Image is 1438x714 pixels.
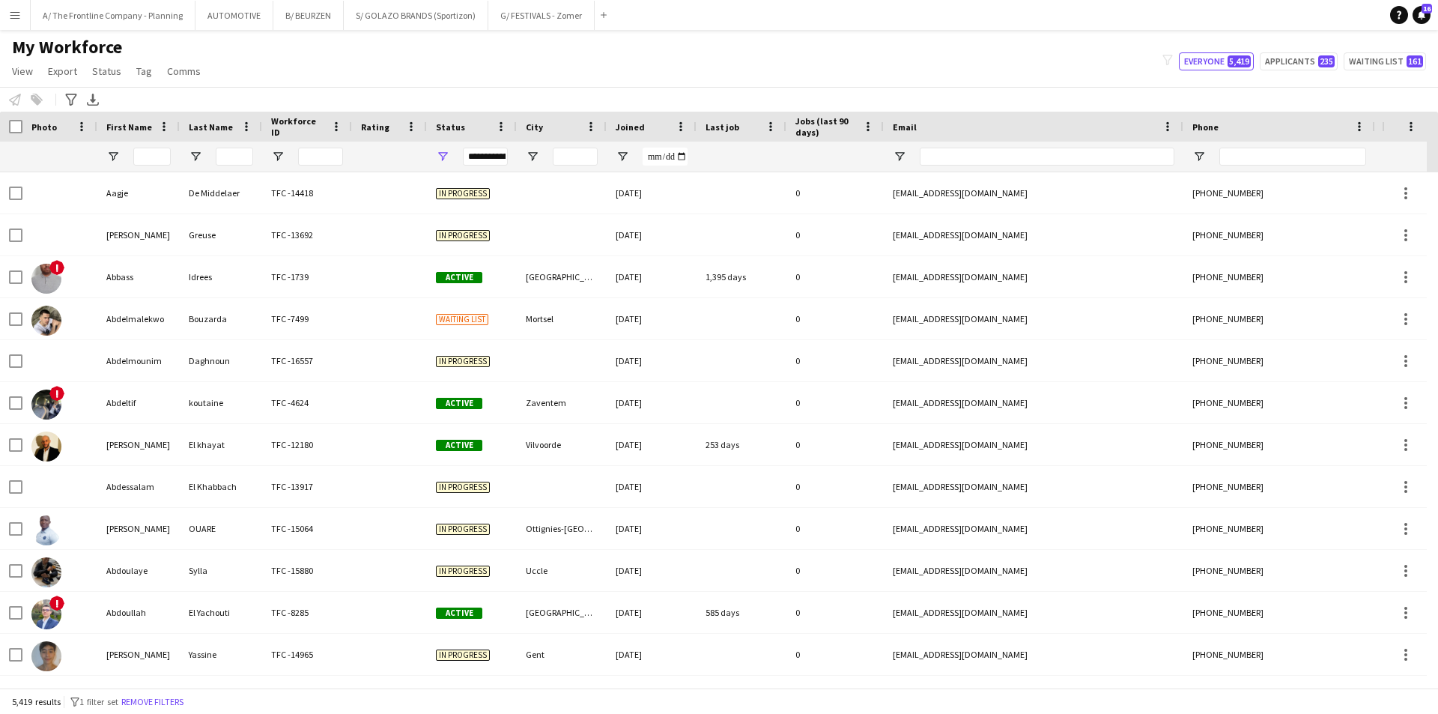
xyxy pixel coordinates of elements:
button: Remove filters [118,694,186,710]
button: Open Filter Menu [1192,150,1206,163]
button: S/ GOLAZO BRANDS (Sportizon) [344,1,488,30]
div: [DATE] [607,214,697,255]
div: [EMAIL_ADDRESS][DOMAIN_NAME] [884,172,1183,214]
div: Sylla [180,550,262,591]
button: Open Filter Menu [893,150,906,163]
button: Open Filter Menu [189,150,202,163]
div: [PERSON_NAME] [97,214,180,255]
div: Abdelmounim [97,340,180,381]
input: Last Name Filter Input [216,148,253,166]
div: Abbass [97,256,180,297]
span: In progress [436,356,490,367]
div: [EMAIL_ADDRESS][DOMAIN_NAME] [884,592,1183,633]
button: Open Filter Menu [526,150,539,163]
div: [PHONE_NUMBER] [1183,340,1375,381]
span: Tag [136,64,152,78]
div: [PHONE_NUMBER] [1183,256,1375,297]
div: Greuse [180,214,262,255]
span: Active [436,440,482,451]
div: TFC -16557 [262,340,352,381]
div: 0 [786,172,884,214]
span: ! [49,386,64,401]
div: [PHONE_NUMBER] [1183,466,1375,507]
div: [PHONE_NUMBER] [1183,550,1375,591]
div: 0 [786,550,884,591]
img: Abderrazak El khayat [31,432,61,462]
button: Everyone5,419 [1179,52,1254,70]
span: Last Name [189,121,233,133]
div: 253 days [697,424,786,465]
div: [DATE] [607,382,697,423]
div: 0 [786,424,884,465]
div: TFC -15064 [262,508,352,549]
div: TFC -8285 [262,592,352,633]
div: [DATE] [607,298,697,339]
div: [EMAIL_ADDRESS][DOMAIN_NAME] [884,382,1183,423]
span: City [526,121,543,133]
span: 1 filter set [79,696,118,707]
div: TFC -13917 [262,466,352,507]
div: [EMAIL_ADDRESS][DOMAIN_NAME] [884,256,1183,297]
button: Applicants235 [1260,52,1338,70]
input: First Name Filter Input [133,148,171,166]
span: In progress [436,482,490,493]
span: Photo [31,121,57,133]
img: Abdeltif koutaine [31,390,61,420]
div: Abdeltif [97,382,180,423]
button: Waiting list161 [1344,52,1426,70]
button: Open Filter Menu [616,150,629,163]
div: Idrees [180,256,262,297]
div: [PHONE_NUMBER] [1183,424,1375,465]
div: [PERSON_NAME] [97,634,180,675]
div: [PHONE_NUMBER] [1183,172,1375,214]
div: [DATE] [607,172,697,214]
div: 0 [786,214,884,255]
div: TFC -13692 [262,214,352,255]
div: Bouzarda [180,298,262,339]
div: De Middelaer [180,172,262,214]
div: [PERSON_NAME] [97,508,180,549]
span: Active [436,398,482,409]
div: [GEOGRAPHIC_DATA] [517,592,607,633]
div: Aagje [97,172,180,214]
span: 161 [1407,55,1423,67]
div: [EMAIL_ADDRESS][DOMAIN_NAME] [884,550,1183,591]
a: View [6,61,39,81]
button: AUTOMOTIVE [195,1,273,30]
span: Active [436,608,482,619]
img: Abdelmalekwo Bouzarda [31,306,61,336]
div: Ottignies-[GEOGRAPHIC_DATA]-[GEOGRAPHIC_DATA] [517,508,607,549]
span: My Workforce [12,36,122,58]
div: 585 days [697,592,786,633]
button: Open Filter Menu [271,150,285,163]
div: [DATE] [607,256,697,297]
div: [PHONE_NUMBER] [1183,298,1375,339]
div: [PHONE_NUMBER] [1183,382,1375,423]
input: Joined Filter Input [643,148,688,166]
img: Abdoullah El Yachouti [31,599,61,629]
app-action-btn: Advanced filters [62,91,80,109]
div: 0 [786,466,884,507]
div: [EMAIL_ADDRESS][DOMAIN_NAME] [884,508,1183,549]
span: 5,419 [1228,55,1251,67]
div: [DATE] [607,340,697,381]
div: TFC -1739 [262,256,352,297]
div: OUARE [180,508,262,549]
input: Workforce ID Filter Input [298,148,343,166]
a: Tag [130,61,158,81]
div: [PHONE_NUMBER] [1183,508,1375,549]
div: [EMAIL_ADDRESS][DOMAIN_NAME] [884,214,1183,255]
span: ! [49,260,64,275]
span: Phone [1192,121,1219,133]
div: [EMAIL_ADDRESS][DOMAIN_NAME] [884,298,1183,339]
div: 1,395 days [697,256,786,297]
span: In progress [436,566,490,577]
div: Gent [517,634,607,675]
img: Abdoulaye Sylla [31,557,61,587]
span: Joined [616,121,645,133]
span: Last job [706,121,739,133]
div: Abdoullah [97,592,180,633]
div: TFC -15880 [262,550,352,591]
div: TFC -7499 [262,298,352,339]
a: Comms [161,61,207,81]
